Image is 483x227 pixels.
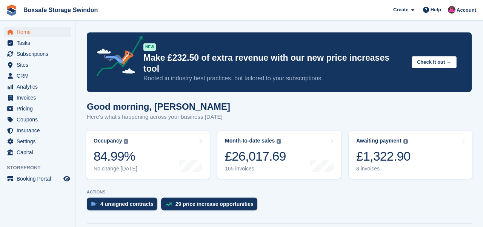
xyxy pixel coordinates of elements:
[4,71,71,81] a: menu
[4,114,71,125] a: menu
[17,27,62,37] span: Home
[17,103,62,114] span: Pricing
[4,92,71,103] a: menu
[161,198,261,214] a: 29 price increase opportunities
[17,147,62,158] span: Capital
[20,4,101,16] a: Boxsafe Storage Swindon
[62,174,71,183] a: Preview store
[17,60,62,70] span: Sites
[4,81,71,92] a: menu
[87,190,472,195] p: ACTIONS
[4,147,71,158] a: menu
[94,149,137,164] div: 84.99%
[225,149,286,164] div: £26,017.69
[225,166,286,172] div: 165 invoices
[4,173,71,184] a: menu
[17,125,62,136] span: Insurance
[86,131,210,179] a: Occupancy 84.99% No change [DATE]
[448,6,455,14] img: Philip Matthews
[412,56,457,69] button: Check it out →
[17,38,62,48] span: Tasks
[94,166,137,172] div: No change [DATE]
[4,38,71,48] a: menu
[356,149,411,164] div: £1,322.90
[17,114,62,125] span: Coupons
[175,201,254,207] div: 29 price increase opportunities
[356,138,401,144] div: Awaiting payment
[225,138,275,144] div: Month-to-date sales
[457,6,476,14] span: Account
[143,52,406,74] p: Make £232.50 of extra revenue with our new price increases tool
[4,27,71,37] a: menu
[17,92,62,103] span: Invoices
[87,198,161,214] a: 4 unsigned contracts
[91,202,97,206] img: contract_signature_icon-13c848040528278c33f63329250d36e43548de30e8caae1d1a13099fd9432cc5.svg
[17,71,62,81] span: CRM
[349,131,472,179] a: Awaiting payment £1,322.90 8 invoices
[217,131,341,179] a: Month-to-date sales £26,017.69 165 invoices
[4,136,71,147] a: menu
[143,43,156,51] div: NEW
[143,74,406,83] p: Rooted in industry best practices, but tailored to your subscriptions.
[17,81,62,92] span: Analytics
[87,113,230,121] p: Here's what's happening across your business [DATE]
[17,173,62,184] span: Booking Portal
[4,125,71,136] a: menu
[124,139,128,144] img: icon-info-grey-7440780725fd019a000dd9b08b2336e03edf1995a4989e88bcd33f0948082b44.svg
[87,101,230,112] h1: Good morning, [PERSON_NAME]
[356,166,411,172] div: 8 invoices
[94,138,122,144] div: Occupancy
[100,201,154,207] div: 4 unsigned contracts
[17,136,62,147] span: Settings
[431,6,441,14] span: Help
[6,5,17,16] img: stora-icon-8386f47178a22dfd0bd8f6a31ec36ba5ce8667c1dd55bd0f319d3a0aa187defe.svg
[403,139,408,144] img: icon-info-grey-7440780725fd019a000dd9b08b2336e03edf1995a4989e88bcd33f0948082b44.svg
[166,202,172,206] img: price_increase_opportunities-93ffe204e8149a01c8c9dc8f82e8f89637d9d84a8eef4429ea346261dce0b2c0.svg
[90,36,143,79] img: price-adjustments-announcement-icon-8257ccfd72463d97f412b2fc003d46551f7dbcb40ab6d574587a9cd5c0d94...
[17,49,62,59] span: Subscriptions
[7,164,75,172] span: Storefront
[277,139,281,144] img: icon-info-grey-7440780725fd019a000dd9b08b2336e03edf1995a4989e88bcd33f0948082b44.svg
[4,103,71,114] a: menu
[393,6,408,14] span: Create
[4,49,71,59] a: menu
[4,60,71,70] a: menu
